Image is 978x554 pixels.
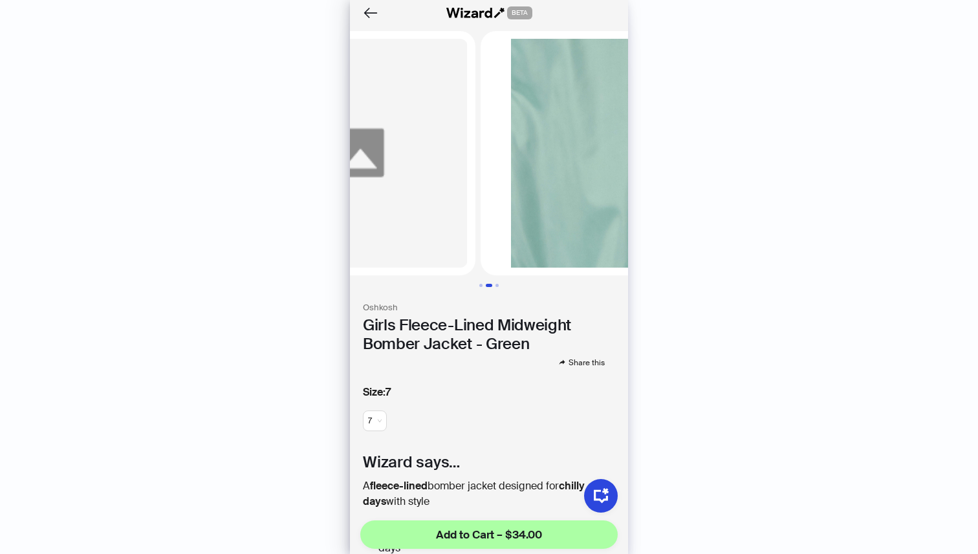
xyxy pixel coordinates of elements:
[363,478,615,509] p: A bomber jacket designed for with style
[495,284,499,287] button: Go to slide 3
[548,356,615,369] button: Share this
[363,385,386,399] span: Size :
[363,385,615,400] label: 7
[360,3,381,23] button: Back
[507,6,532,19] span: BETA
[481,31,725,275] img: Girls Fleece-Lined Midweight Bomber Jacket - Green Girls Fleece-Lined Midweight Bomber Jacket - G...
[368,411,382,431] span: available
[231,31,475,275] img: Girls Fleece-Lined Midweight Bomber Jacket - Green Girls Fleece-Lined Midweight Bomber Jacket - G...
[569,357,605,368] span: Share this
[360,520,618,549] button: Add to Cart – $34.00
[363,303,615,314] h3: Oshkosh
[436,527,542,542] span: Add to Cart – $34.00
[370,479,428,493] b: fleece-lined
[486,284,492,287] button: Go to slide 2
[363,479,585,508] b: chilly days
[479,284,483,287] button: Go to slide 1
[363,316,615,354] h1: Girls Fleece-Lined Midweight Bomber Jacket - Green
[363,452,615,472] h2: Wizard says…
